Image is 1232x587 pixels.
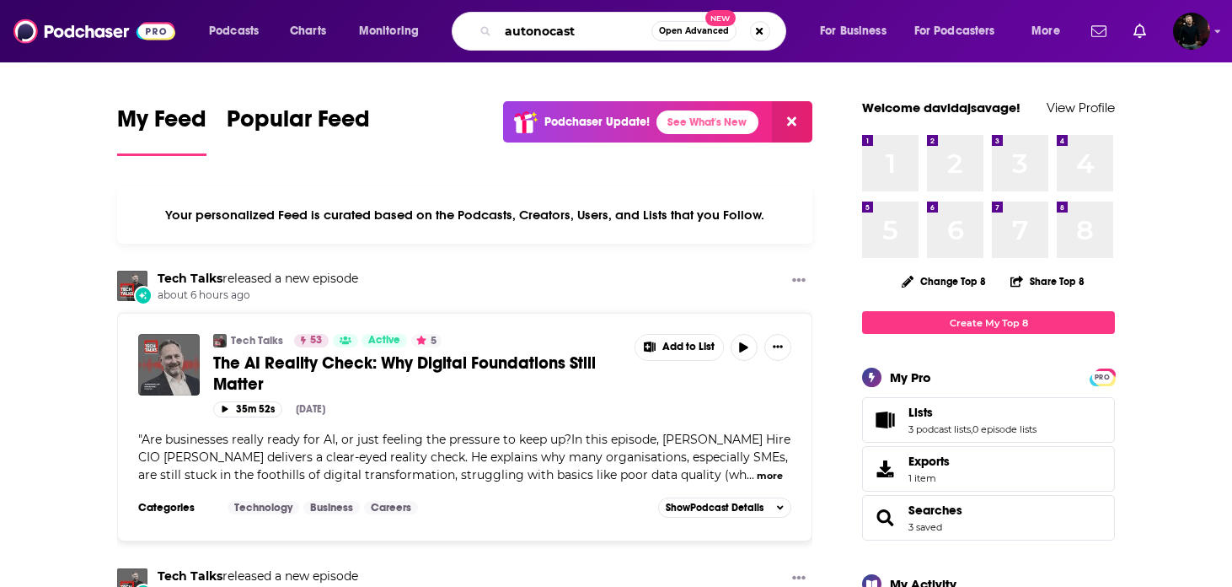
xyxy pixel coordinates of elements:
span: about 6 hours ago [158,288,358,303]
a: Careers [364,501,418,514]
a: Exports [862,446,1115,492]
a: 3 saved [908,521,942,533]
a: Tech Talks [231,334,283,347]
a: Show notifications dropdown [1085,17,1113,46]
img: Podchaser - Follow, Share and Rate Podcasts [13,15,175,47]
h3: released a new episode [158,271,358,287]
h3: released a new episode [158,568,358,584]
a: Welcome davidajsavage! [862,100,1020,116]
button: open menu [1020,18,1081,45]
a: View Profile [1047,100,1115,116]
a: 3 podcast lists [908,423,971,435]
div: New Episode [134,286,153,304]
span: 53 [310,332,322,349]
p: Podchaser Update! [544,115,650,129]
button: 5 [411,334,442,347]
button: Change Top 8 [892,271,996,292]
div: My Pro [890,369,931,385]
span: Open Advanced [659,27,729,35]
a: 0 episode lists [972,423,1036,435]
img: Tech Talks [117,271,147,301]
span: The AI Reality Check: Why Digital Foundations Still Matter [213,353,596,395]
span: My Feed [117,105,206,143]
span: Searches [862,495,1115,541]
a: Charts [279,18,336,45]
img: Tech Talks [213,334,227,347]
a: Tech Talks [158,568,222,584]
a: Create My Top 8 [862,311,1115,334]
a: Searches [868,506,902,530]
span: 1 item [908,472,950,484]
a: Tech Talks [158,271,222,286]
a: Popular Feed [227,105,370,156]
span: Logged in as davidajsavage [1173,13,1210,50]
button: open menu [903,18,1020,45]
button: Share Top 8 [1010,265,1085,298]
img: User Profile [1173,13,1210,50]
a: See What's New [656,110,758,134]
button: more [757,469,783,483]
a: Lists [908,405,1036,420]
button: Open AdvancedNew [651,21,737,41]
span: Show Podcast Details [666,502,763,514]
a: My Feed [117,105,206,156]
span: PRO [1092,371,1112,384]
button: open menu [808,18,908,45]
a: PRO [1092,370,1112,383]
span: Exports [908,454,950,469]
span: For Podcasters [914,19,995,43]
img: The AI Reality Check: Why Digital Foundations Still Matter [138,334,200,396]
span: Add to List [662,341,715,353]
button: ShowPodcast Details [658,498,791,518]
span: Monitoring [359,19,419,43]
span: Lists [908,405,933,420]
span: ... [747,467,754,482]
button: open menu [197,18,281,45]
span: Charts [290,19,326,43]
span: Lists [862,397,1115,443]
button: Show profile menu [1173,13,1210,50]
span: Are businesses really ready for AI, or just feeling the pressure to keep up?In this episode, [PER... [138,432,790,482]
div: Search podcasts, credits, & more... [468,12,802,51]
h3: Categories [138,501,214,514]
div: [DATE] [296,403,325,415]
a: Show notifications dropdown [1127,17,1153,46]
a: Business [303,501,360,514]
button: open menu [347,18,441,45]
a: Lists [868,408,902,432]
div: Your personalized Feed is curated based on the Podcasts, Creators, Users, and Lists that you Follow. [117,186,812,244]
button: Show More Button [635,335,723,360]
span: Active [368,332,400,349]
a: Searches [908,503,962,518]
a: The AI Reality Check: Why Digital Foundations Still Matter [213,353,623,395]
a: Technology [228,501,299,514]
a: Active [362,334,407,347]
a: 53 [294,334,329,347]
span: Exports [868,457,902,481]
span: Podcasts [209,19,259,43]
button: 35m 52s [213,401,282,417]
span: Popular Feed [227,105,370,143]
span: " [138,432,790,482]
button: Show More Button [764,334,791,361]
button: Show More Button [785,271,812,292]
input: Search podcasts, credits, & more... [498,18,651,45]
span: New [705,10,736,26]
span: For Business [820,19,887,43]
span: More [1031,19,1060,43]
span: , [971,423,972,435]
